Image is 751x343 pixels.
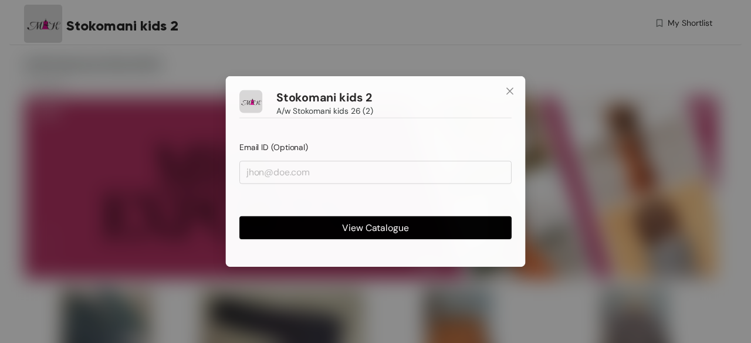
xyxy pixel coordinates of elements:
[275,89,373,104] h1: Stokomani kids 2
[342,221,410,236] span: View Catalogue
[237,161,514,184] input: jhon@doe.com
[237,217,514,240] button: View Catalogue
[496,74,528,106] button: Close
[508,85,517,94] span: close
[275,103,373,116] span: A/w Stokomani kids 26 (2)
[237,89,261,112] img: Buyer Portal
[237,141,307,152] span: Email ID (Optional)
